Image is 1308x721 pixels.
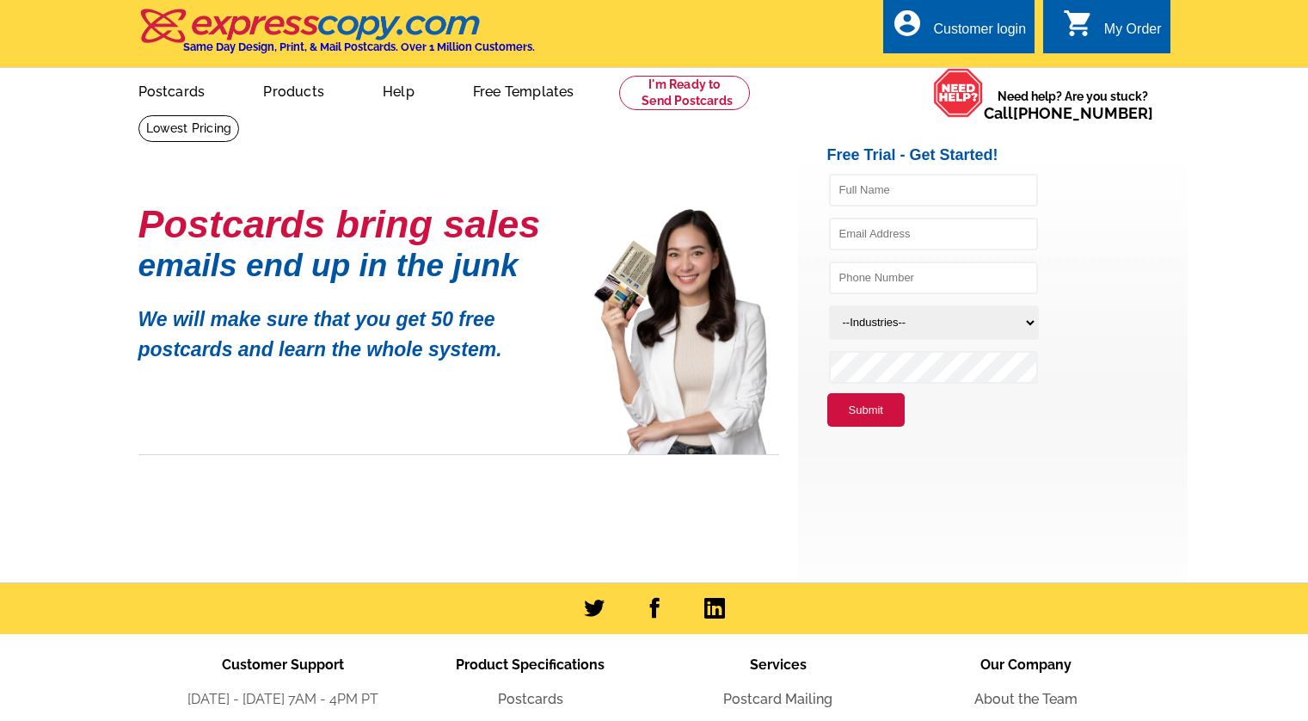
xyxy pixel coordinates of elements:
h2: Free Trial - Get Started! [827,146,1188,165]
span: Product Specifications [456,656,605,673]
a: Postcards [498,691,563,707]
h1: Postcards bring sales [138,209,568,239]
img: help [933,68,984,118]
input: Email Address [829,218,1038,250]
button: Submit [827,393,905,428]
h4: Same Day Design, Print, & Mail Postcards. Over 1 Million Customers. [183,40,535,53]
div: Customer login [933,22,1026,46]
a: shopping_cart My Order [1063,19,1162,40]
input: Phone Number [829,262,1038,294]
p: We will make sure that you get 50 free postcards and learn the whole system. [138,292,568,364]
a: Free Templates [445,70,602,110]
a: About the Team [974,691,1078,707]
i: account_circle [892,8,923,39]
a: Postcards [111,70,233,110]
span: Call [984,104,1153,122]
h1: emails end up in the junk [138,256,568,274]
span: Services [750,656,807,673]
a: Postcard Mailing [723,691,832,707]
span: Customer Support [222,656,344,673]
a: Help [355,70,442,110]
input: Full Name [829,174,1038,206]
a: Products [236,70,352,110]
a: account_circle Customer login [892,19,1026,40]
a: [PHONE_NUMBER] [1013,104,1153,122]
span: Our Company [980,656,1072,673]
a: Same Day Design, Print, & Mail Postcards. Over 1 Million Customers. [138,21,535,53]
li: [DATE] - [DATE] 7AM - 4PM PT [159,689,407,710]
div: My Order [1104,22,1162,46]
span: Need help? Are you stuck? [984,88,1162,122]
i: shopping_cart [1063,8,1094,39]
